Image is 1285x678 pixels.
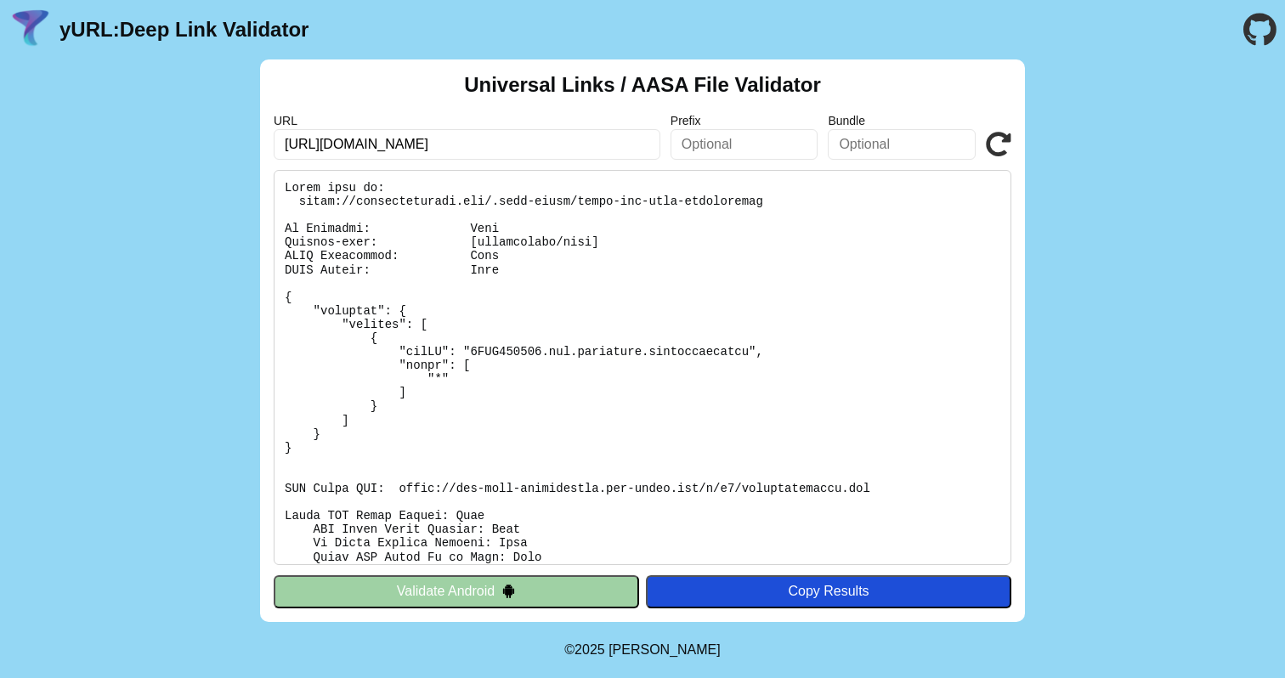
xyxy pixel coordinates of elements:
input: Required [274,129,660,160]
h2: Universal Links / AASA File Validator [464,73,821,97]
a: yURL:Deep Link Validator [59,18,309,42]
input: Optional [671,129,818,160]
span: 2025 [575,642,605,657]
label: Bundle [828,114,976,127]
a: Michael Ibragimchayev's Personal Site [609,642,721,657]
img: yURL Logo [8,8,53,52]
footer: © [564,622,720,678]
label: URL [274,114,660,127]
pre: Lorem ipsu do: sitam://consecteturadi.eli/.sedd-eiusm/tempo-inc-utla-etdoloremag Al Enimadmi: Ven... [274,170,1011,565]
label: Prefix [671,114,818,127]
img: droidIcon.svg [501,584,516,598]
button: Validate Android [274,575,639,607]
input: Optional [828,129,976,160]
div: Copy Results [654,584,1003,599]
button: Copy Results [646,575,1011,607]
